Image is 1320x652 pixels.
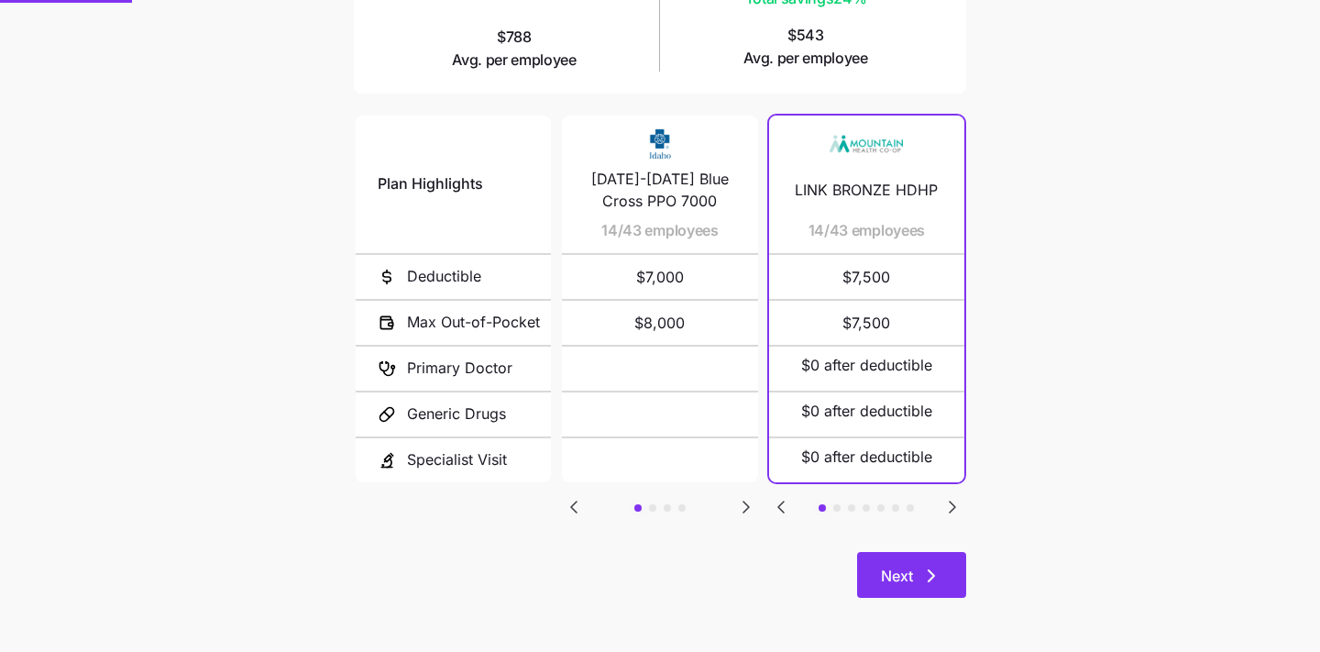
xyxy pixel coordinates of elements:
span: $8,000 [584,301,735,345]
span: [DATE]-[DATE] Blue Cross PPO 7000 [584,168,735,214]
button: Go to previous slide [562,495,586,519]
span: 14/43 employees [601,219,718,242]
span: Next [881,565,913,587]
span: $0 after deductible [801,446,932,469]
button: Next [857,552,966,598]
span: Plan Highlights [378,172,483,195]
svg: Go to previous slide [563,496,585,518]
img: Carrier [623,127,697,161]
span: 14/43 employees [808,219,925,242]
span: $0 after deductible [801,400,932,423]
svg: Go to previous slide [770,496,792,518]
button: Go to previous slide [769,495,793,519]
span: Deductible [407,265,481,288]
span: Generic Drugs [407,403,506,425]
button: Go to next slide [734,495,758,519]
span: Max Out-of-Pocket [407,311,540,334]
span: LINK BRONZE HDHP [795,179,938,202]
svg: Go to next slide [941,496,963,518]
span: Specialist Visit [407,448,507,471]
span: Avg. per employee [452,49,577,72]
span: $7,500 [791,301,942,345]
span: $788 [452,26,577,72]
svg: Go to next slide [735,496,757,518]
button: Go to next slide [940,495,964,519]
span: $0 after deductible [801,354,932,377]
span: $7,000 [584,255,735,299]
img: Carrier [830,127,903,161]
span: $7,500 [791,255,942,299]
span: $543 [743,24,868,70]
span: Primary Doctor [407,357,512,380]
span: Avg. per employee [743,47,868,70]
